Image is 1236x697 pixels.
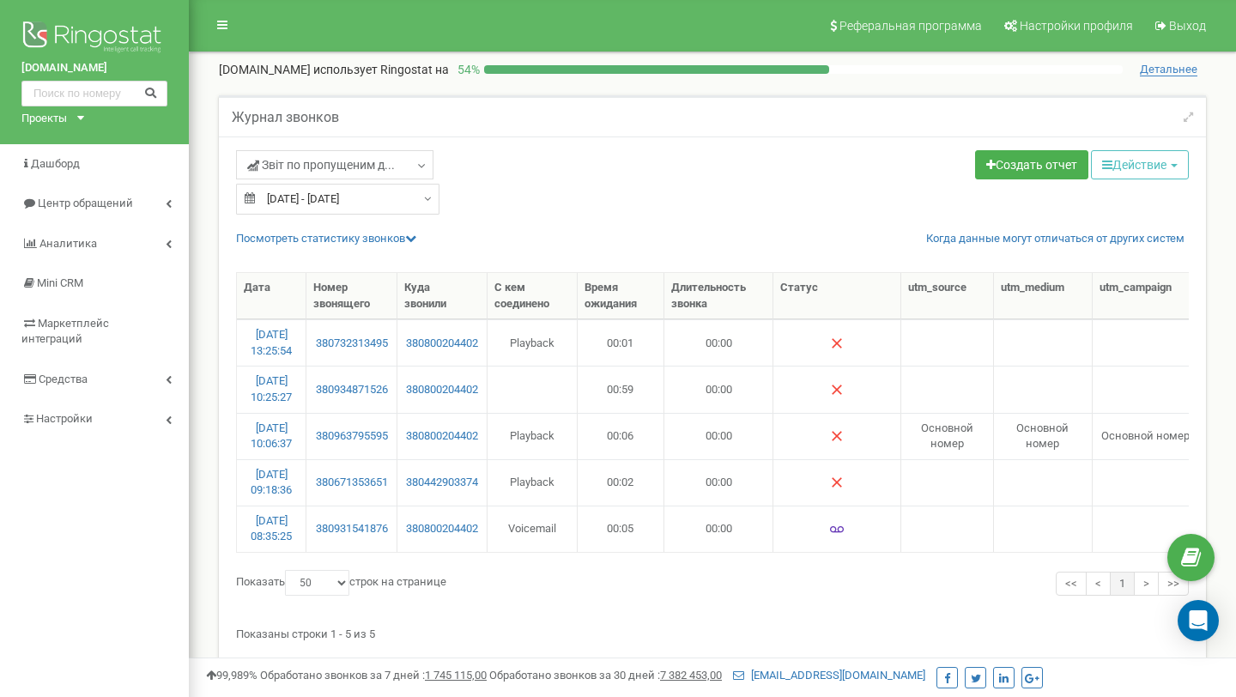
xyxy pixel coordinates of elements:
span: Маркетплейс интеграций [21,317,109,346]
td: Основной номер [994,413,1093,459]
span: Центр обращений [38,197,133,209]
a: [DATE] 09:18:36 [251,468,292,497]
td: Playback [488,413,578,459]
th: utm_medium [994,273,1093,319]
img: Нет ответа [830,429,844,443]
span: Звіт по пропущеним д... [247,156,395,173]
a: [DATE] 10:06:37 [251,421,292,451]
span: 99,989% [206,669,257,682]
a: 380800204402 [404,521,479,537]
th: Статус [773,273,901,319]
span: Настройки профиля [1020,19,1133,33]
a: 380800204402 [404,428,479,445]
input: Поиск по номеру [21,81,167,106]
a: Когда данные могут отличаться от других систем [926,231,1184,247]
div: Open Intercom Messenger [1178,600,1219,641]
td: 00:00 [664,319,773,366]
td: Playback [488,319,578,366]
label: Показать строк на странице [236,570,446,596]
td: 00:06 [578,413,665,459]
td: 00:00 [664,459,773,506]
a: Создать отчет [975,150,1088,179]
select: Показатьстрок на странице [285,570,349,596]
th: utm_campaign [1093,273,1200,319]
th: Дата [237,273,306,319]
span: Средства [39,373,88,385]
th: Номер звонящего [306,273,397,319]
a: Посмотреть cтатистику звонков [236,232,416,245]
p: 54 % [449,61,484,78]
a: [DATE] 13:25:54 [251,328,292,357]
td: 00:00 [664,413,773,459]
a: 380671353651 [313,475,390,491]
button: Действие [1091,150,1189,179]
span: Настройки [36,412,93,425]
span: Реферальная программа [839,19,982,33]
td: 00:59 [578,366,665,412]
td: Основной номер [901,413,993,459]
span: использует Ringostat на [313,63,449,76]
a: 380800204402 [404,382,479,398]
a: 380934871526 [313,382,390,398]
a: 380442903374 [404,475,479,491]
td: Voicemail [488,506,578,552]
th: Время ожидания [578,273,665,319]
p: [DOMAIN_NAME] [219,61,449,78]
div: Проекты [21,111,67,127]
h5: Журнал звонков [232,110,339,125]
a: << [1056,572,1087,597]
th: utm_source [901,273,993,319]
th: Куда звонили [397,273,487,319]
span: Детальнее [1140,63,1197,76]
span: Выход [1169,19,1206,33]
td: 00:02 [578,459,665,506]
span: Обработано звонков за 30 дней : [489,669,722,682]
a: < [1086,572,1111,597]
a: [DATE] 10:25:27 [251,374,292,403]
a: [DOMAIN_NAME] [21,60,167,76]
th: Длительность звонка [664,273,773,319]
a: Звіт по пропущеним д... [236,150,433,179]
u: 1 745 115,00 [425,669,487,682]
a: [DATE] 08:35:25 [251,514,292,543]
a: 1 [1110,572,1135,597]
div: Показаны строки 1 - 5 из 5 [236,620,1189,643]
th: С кем соединено [488,273,578,319]
a: 380963795595 [313,428,390,445]
a: [EMAIL_ADDRESS][DOMAIN_NAME] [733,669,925,682]
td: 00:05 [578,506,665,552]
a: 380800204402 [404,336,479,352]
td: Основной номер [1093,413,1200,459]
img: Голосовая почта [830,523,844,536]
td: 00:00 [664,366,773,412]
img: Ringostat logo [21,17,167,60]
a: >> [1158,572,1189,597]
img: Нет ответа [830,476,844,489]
td: 00:01 [578,319,665,366]
a: 380931541876 [313,521,390,537]
span: Аналитика [39,237,97,250]
td: 00:00 [664,506,773,552]
img: Нет ответа [830,383,844,397]
img: Нет ответа [830,336,844,350]
a: > [1134,572,1159,597]
td: Playback [488,459,578,506]
a: 380732313495 [313,336,390,352]
span: Обработано звонков за 7 дней : [260,669,487,682]
span: Дашборд [31,157,80,170]
u: 7 382 453,00 [660,669,722,682]
span: Mini CRM [37,276,83,289]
